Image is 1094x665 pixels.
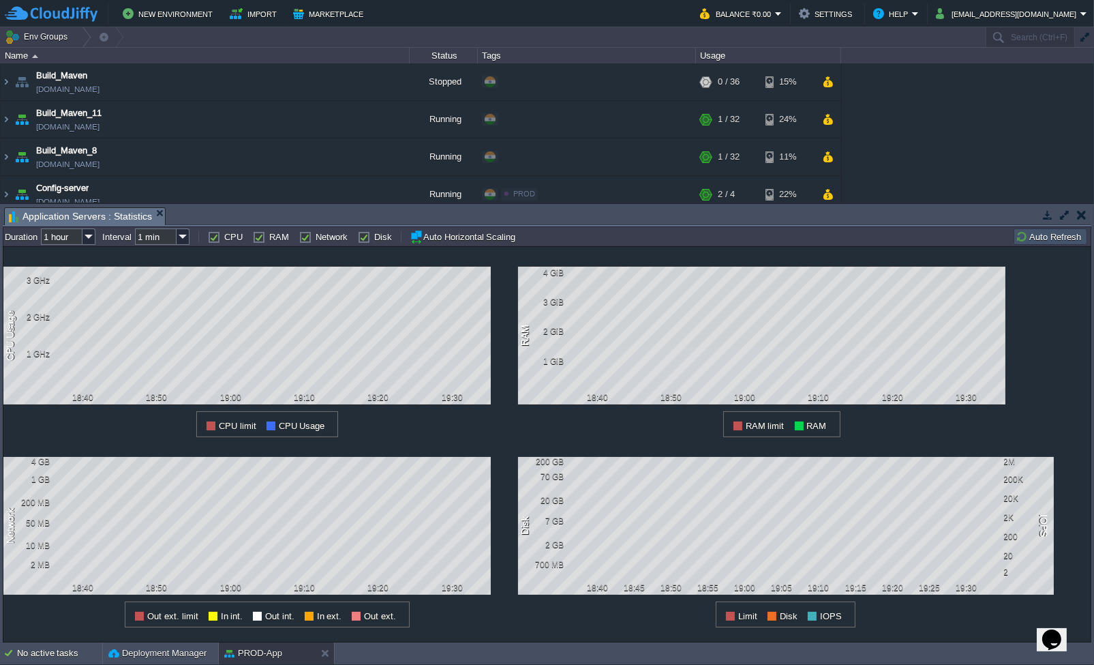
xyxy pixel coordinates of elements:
[147,611,198,621] span: Out ext. limit
[279,421,325,431] span: CPU Usage
[1004,551,1048,561] div: 20
[718,176,735,213] div: 2 / 4
[410,101,478,138] div: Running
[949,393,984,402] div: 19:30
[1034,514,1050,539] div: IOPS
[728,583,762,593] div: 19:00
[36,181,89,195] a: Config-server
[765,101,810,138] div: 24%
[5,276,50,285] div: 3 GHz
[435,583,469,593] div: 19:30
[5,498,50,507] div: 200 MB
[213,583,247,593] div: 19:00
[12,176,31,213] img: AMDAwAAAACH5BAEAAAAALAAAAAABAAEAAAICRAEAOw==
[213,393,247,402] div: 19:00
[1004,457,1048,467] div: 2M
[36,144,97,158] a: Build_Maven_8
[520,560,564,570] div: 700 MB
[799,5,856,22] button: Settings
[873,5,912,22] button: Help
[1,101,12,138] img: AMDAwAAAACH5BAEAAAAALAAAAAABAAEAAAICRAEAOw==
[224,647,282,660] button: PROD-App
[1004,532,1048,542] div: 200
[580,393,614,402] div: 18:40
[518,516,534,537] div: Disk
[36,158,100,171] span: [DOMAIN_NAME]
[1037,610,1080,651] iframe: chat widget
[580,583,614,593] div: 18:40
[36,195,100,209] a: [DOMAIN_NAME]
[1016,231,1085,243] button: Auto Refresh
[875,583,909,593] div: 19:20
[5,312,50,322] div: 2 GHz
[364,611,396,621] span: Out ext.
[1004,494,1048,503] div: 20K
[654,583,688,593] div: 18:50
[520,457,564,467] div: 200 GB
[317,611,342,621] span: In ext.
[316,232,348,242] label: Network
[5,232,37,242] label: Duration
[361,393,395,402] div: 19:20
[140,583,174,593] div: 18:50
[728,393,762,402] div: 19:00
[520,540,564,550] div: 2 GB
[746,421,785,431] span: RAM limit
[5,27,72,46] button: Env Groups
[1,63,12,100] img: AMDAwAAAACH5BAEAAAAALAAAAAABAAEAAAICRAEAOw==
[478,48,695,63] div: Tags
[269,232,289,242] label: RAM
[1004,475,1048,484] div: 200K
[820,611,842,621] span: IOPS
[32,55,38,58] img: AMDAwAAAACH5BAEAAAAALAAAAAABAAEAAAICRAEAOw==
[12,101,31,138] img: AMDAwAAAACH5BAEAAAAALAAAAAABAAEAAAICRAEAOw==
[1,48,409,63] div: Name
[697,48,840,63] div: Usage
[5,475,50,484] div: 1 GB
[36,83,100,96] span: [DOMAIN_NAME]
[691,583,725,593] div: 18:55
[5,5,97,23] img: CloudJiffy
[1004,513,1048,522] div: 2K
[765,138,810,175] div: 11%
[807,421,827,431] span: RAM
[374,232,392,242] label: Disk
[617,583,651,593] div: 18:45
[718,101,740,138] div: 1 / 32
[288,583,322,593] div: 19:10
[361,583,395,593] div: 19:20
[949,583,984,593] div: 19:30
[410,176,478,213] div: Running
[913,583,947,593] div: 19:25
[36,120,100,134] span: [DOMAIN_NAME]
[224,232,243,242] label: CPU
[66,393,100,402] div: 18:40
[5,518,50,528] div: 50 MB
[5,560,50,570] div: 2 MB
[936,5,1080,22] button: [EMAIL_ADDRESS][DOMAIN_NAME]
[718,63,740,100] div: 0 / 36
[36,69,87,83] a: Build_Maven
[36,106,102,120] a: Build_Maven_11
[765,176,810,213] div: 22%
[875,393,909,402] div: 19:20
[1004,567,1048,577] div: 2
[802,583,836,593] div: 19:10
[293,5,367,22] button: Marketplace
[765,63,810,100] div: 15%
[654,393,688,402] div: 18:50
[838,583,872,593] div: 19:15
[738,611,757,621] span: Limit
[288,393,322,402] div: 19:10
[219,421,256,431] span: CPU limit
[17,642,102,664] div: No active tasks
[12,63,31,100] img: AMDAwAAAACH5BAEAAAAALAAAAAABAAEAAAICRAEAOw==
[1,176,12,213] img: AMDAwAAAACH5BAEAAAAALAAAAAABAAEAAAICRAEAOw==
[410,63,478,100] div: Stopped
[520,268,564,278] div: 4 GiB
[3,309,20,362] div: CPU Usage
[520,496,564,505] div: 20 GB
